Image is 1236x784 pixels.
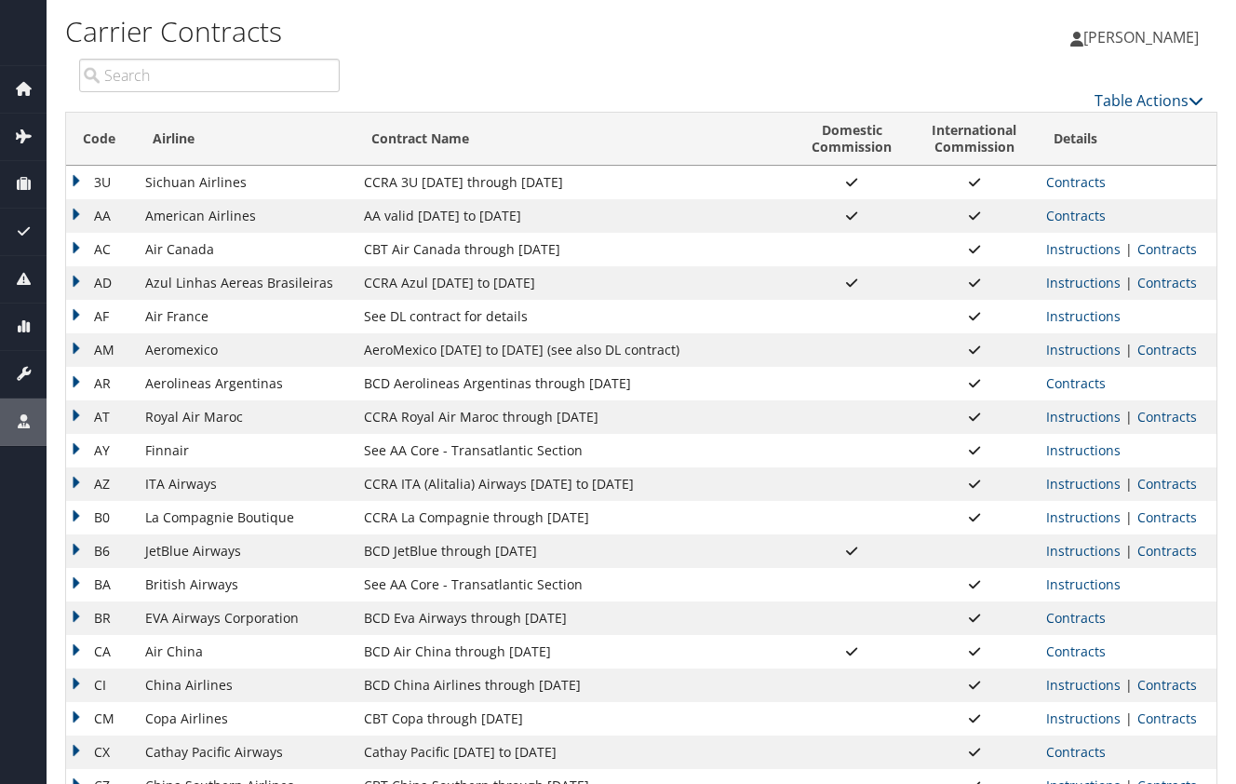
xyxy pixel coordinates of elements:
a: View Contracts [1046,374,1106,392]
span: | [1121,341,1137,358]
span: | [1121,542,1137,560]
a: View Ticketing Instructions [1046,475,1121,493]
td: Cathay Pacific Airways [136,736,355,769]
span: | [1121,710,1137,727]
td: AeroMexico [DATE] to [DATE] (see also DL contract) [355,333,791,367]
td: BCD Air China through [DATE] [355,635,791,669]
th: Contract Name: activate to sort column ascending [355,113,791,166]
a: View Contracts [1137,274,1197,291]
td: Azul Linhas Aereas Brasileiras [136,266,355,300]
span: | [1121,475,1137,493]
td: BCD JetBlue through [DATE] [355,534,791,568]
td: AY [66,434,136,467]
td: AC [66,233,136,266]
td: CCRA Royal Air Maroc through [DATE] [355,400,791,434]
td: American Airlines [136,199,355,233]
a: View Contracts [1137,542,1197,560]
a: View Ticketing Instructions [1046,341,1121,358]
a: View Ticketing Instructions [1046,441,1121,459]
th: DomesticCommission: activate to sort column ascending [792,113,912,166]
span: [PERSON_NAME] [1083,27,1199,47]
th: Code: activate to sort column descending [66,113,136,166]
a: View Ticketing Instructions [1046,240,1121,258]
td: CM [66,702,136,736]
a: View Ticketing Instructions [1046,408,1121,426]
th: InternationalCommission: activate to sort column ascending [912,113,1038,166]
a: View Contracts [1137,475,1197,493]
a: View Ticketing Instructions [1046,575,1121,593]
td: BA [66,568,136,602]
td: CCRA Azul [DATE] to [DATE] [355,266,791,300]
a: View Contracts [1137,341,1197,358]
td: CA [66,635,136,669]
td: CCRA 3U [DATE] through [DATE] [355,166,791,199]
td: Air China [136,635,355,669]
td: Aeromexico [136,333,355,367]
a: View Contracts [1137,710,1197,727]
td: AA valid [DATE] to [DATE] [355,199,791,233]
th: Airline: activate to sort column ascending [136,113,355,166]
a: View Contracts [1046,173,1106,191]
td: Cathay Pacific [DATE] to [DATE] [355,736,791,769]
td: CCRA La Compagnie through [DATE] [355,501,791,534]
td: AF [66,300,136,333]
a: [PERSON_NAME] [1070,9,1217,65]
td: Copa Airlines [136,702,355,736]
td: La Compagnie Boutique [136,501,355,534]
td: BCD China Airlines through [DATE] [355,669,791,702]
a: View Ticketing Instructions [1046,274,1121,291]
a: View Ticketing Instructions [1046,710,1121,727]
td: ITA Airways [136,467,355,501]
a: View Contracts [1137,508,1197,526]
td: AZ [66,467,136,501]
td: CX [66,736,136,769]
td: EVA Airways Corporation [136,602,355,635]
a: View Contracts [1046,609,1106,627]
td: AA [66,199,136,233]
td: British Airways [136,568,355,602]
td: Royal Air Maroc [136,400,355,434]
span: | [1121,408,1137,426]
a: View Contracts [1046,207,1106,224]
a: View Ticketing Instructions [1046,542,1121,560]
a: Table Actions [1095,90,1203,111]
a: View Contracts [1137,408,1197,426]
td: China Airlines [136,669,355,702]
td: JetBlue Airways [136,534,355,568]
span: | [1121,676,1137,694]
a: View Ticketing Instructions [1046,508,1121,526]
td: BR [66,602,136,635]
span: | [1121,274,1137,291]
input: Search [79,59,340,92]
td: B6 [66,534,136,568]
td: CBT Air Canada through [DATE] [355,233,791,266]
td: Aerolineas Argentinas [136,367,355,400]
td: Finnair [136,434,355,467]
td: AM [66,333,136,367]
a: View Contracts [1046,743,1106,761]
td: AR [66,367,136,400]
td: BCD Eva Airways through [DATE] [355,602,791,635]
h1: Carrier Contracts [65,12,833,51]
td: B0 [66,501,136,534]
td: Air Canada [136,233,355,266]
td: AT [66,400,136,434]
a: View Contracts [1137,676,1197,694]
td: AD [66,266,136,300]
span: | [1121,508,1137,526]
td: CCRA ITA (Alitalia) Airways [DATE] to [DATE] [355,467,791,501]
td: BCD Aerolineas Argentinas through [DATE] [355,367,791,400]
td: CI [66,669,136,702]
td: See AA Core - Transatlantic Section [355,568,791,602]
td: See AA Core - Transatlantic Section [355,434,791,467]
td: CBT Copa through [DATE] [355,702,791,736]
th: Details: activate to sort column ascending [1037,113,1216,166]
a: View Contracts [1046,642,1106,660]
td: Air France [136,300,355,333]
a: View Contracts [1137,240,1197,258]
td: 3U [66,166,136,199]
td: Sichuan Airlines [136,166,355,199]
a: View Ticketing Instructions [1046,676,1121,694]
a: View Ticketing Instructions [1046,307,1121,325]
span: | [1121,240,1137,258]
